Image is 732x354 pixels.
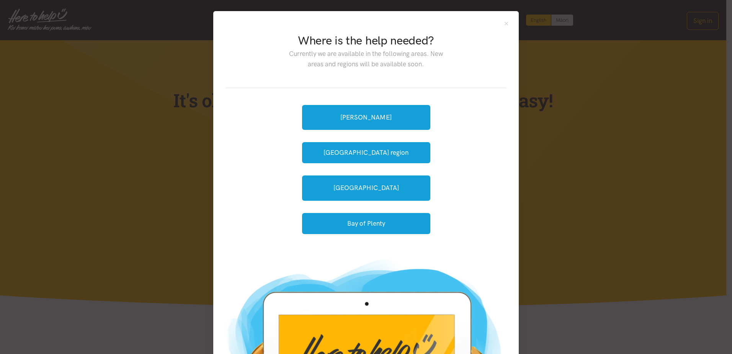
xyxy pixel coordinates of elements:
button: Bay of Plenty [302,213,430,234]
a: [PERSON_NAME] [302,105,430,130]
p: Currently we are available in the following areas. New areas and regions will be available soon. [283,49,449,69]
button: Close [503,20,510,27]
button: [GEOGRAPHIC_DATA] region [302,142,430,163]
h2: Where is the help needed? [283,33,449,49]
a: [GEOGRAPHIC_DATA] [302,175,430,200]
